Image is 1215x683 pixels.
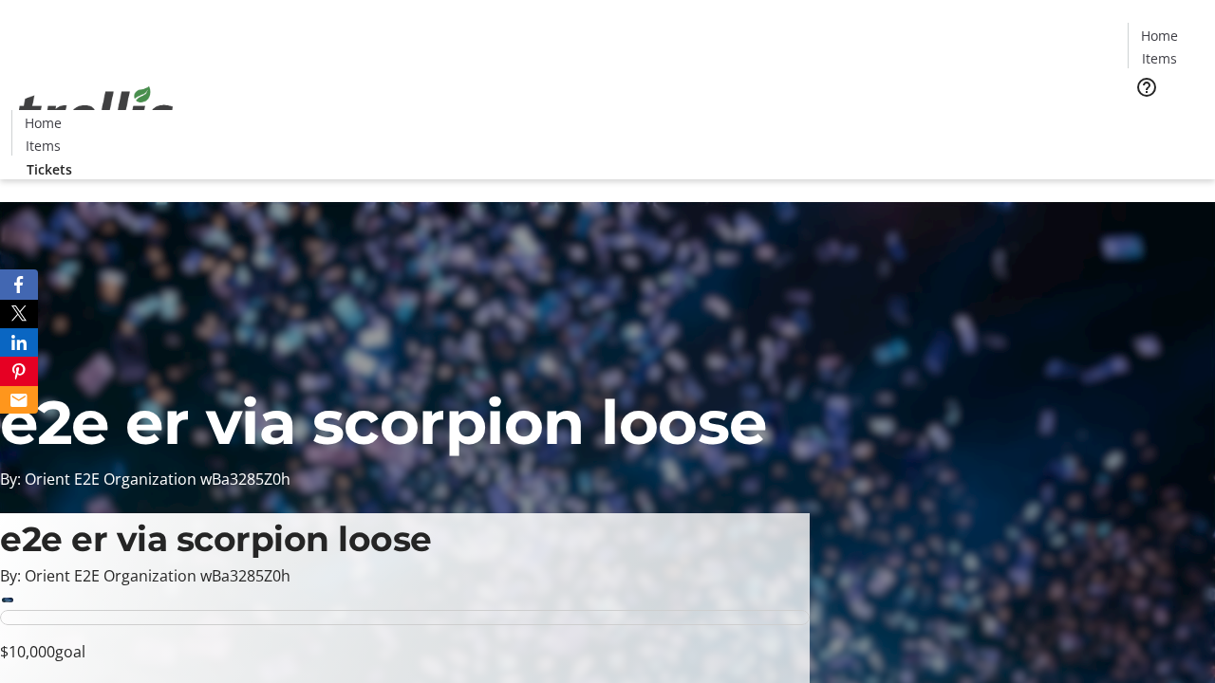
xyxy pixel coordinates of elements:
button: Help [1128,68,1166,106]
a: Tickets [11,159,87,179]
a: Home [12,113,73,133]
a: Tickets [1128,110,1204,130]
span: Tickets [1143,110,1188,130]
a: Items [1129,48,1189,68]
span: Home [25,113,62,133]
a: Home [1129,26,1189,46]
span: Tickets [27,159,72,179]
span: Items [26,136,61,156]
a: Items [12,136,73,156]
img: Orient E2E Organization wBa3285Z0h's Logo [11,65,180,160]
span: Home [1141,26,1178,46]
span: Items [1142,48,1177,68]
